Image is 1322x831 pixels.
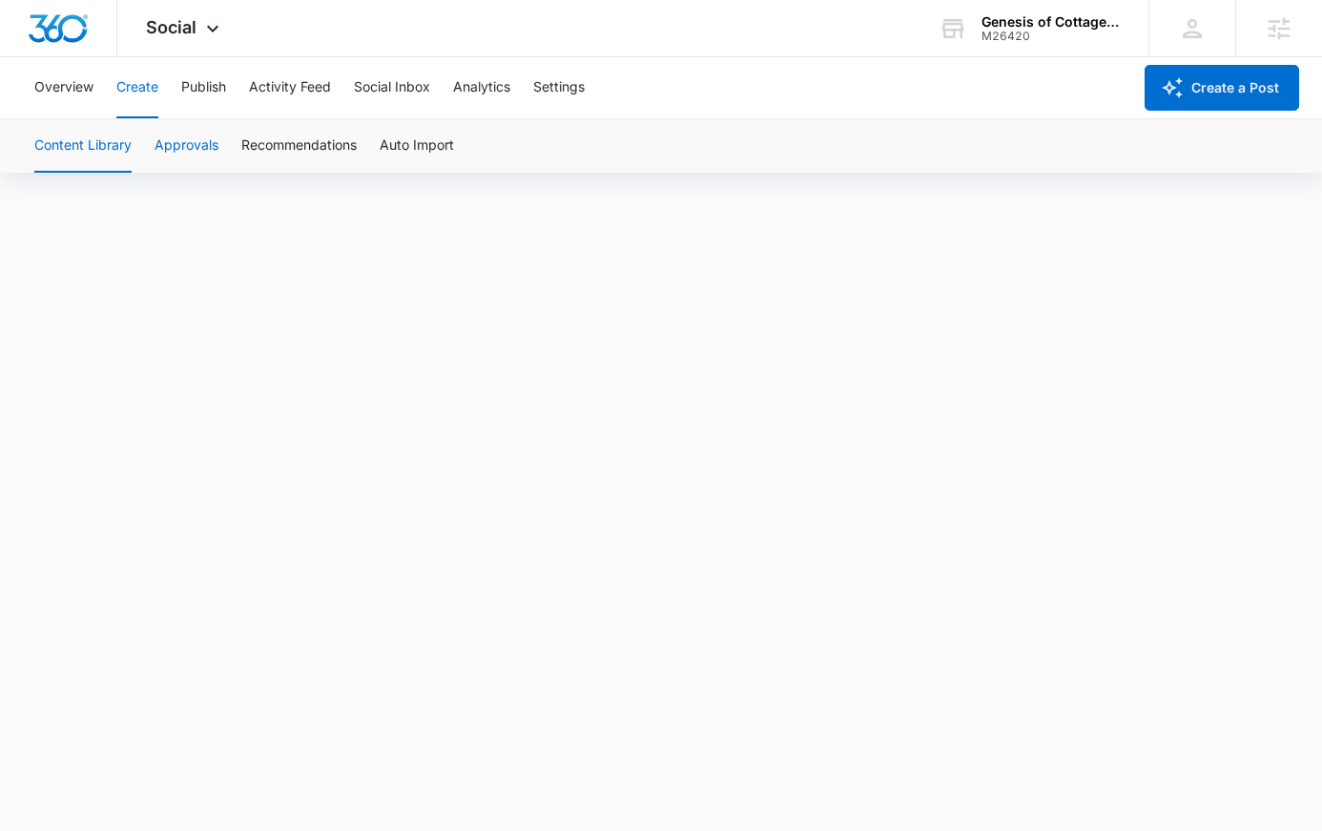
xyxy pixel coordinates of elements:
[1145,65,1299,111] button: Create a Post
[34,57,93,118] button: Overview
[533,57,585,118] button: Settings
[249,57,331,118] button: Activity Feed
[116,57,158,118] button: Create
[181,57,226,118] button: Publish
[380,119,454,173] button: Auto Import
[453,57,510,118] button: Analytics
[155,119,218,173] button: Approvals
[241,119,357,173] button: Recommendations
[34,119,132,173] button: Content Library
[981,30,1121,43] div: account id
[981,14,1121,30] div: account name
[146,17,196,37] span: Social
[354,57,430,118] button: Social Inbox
